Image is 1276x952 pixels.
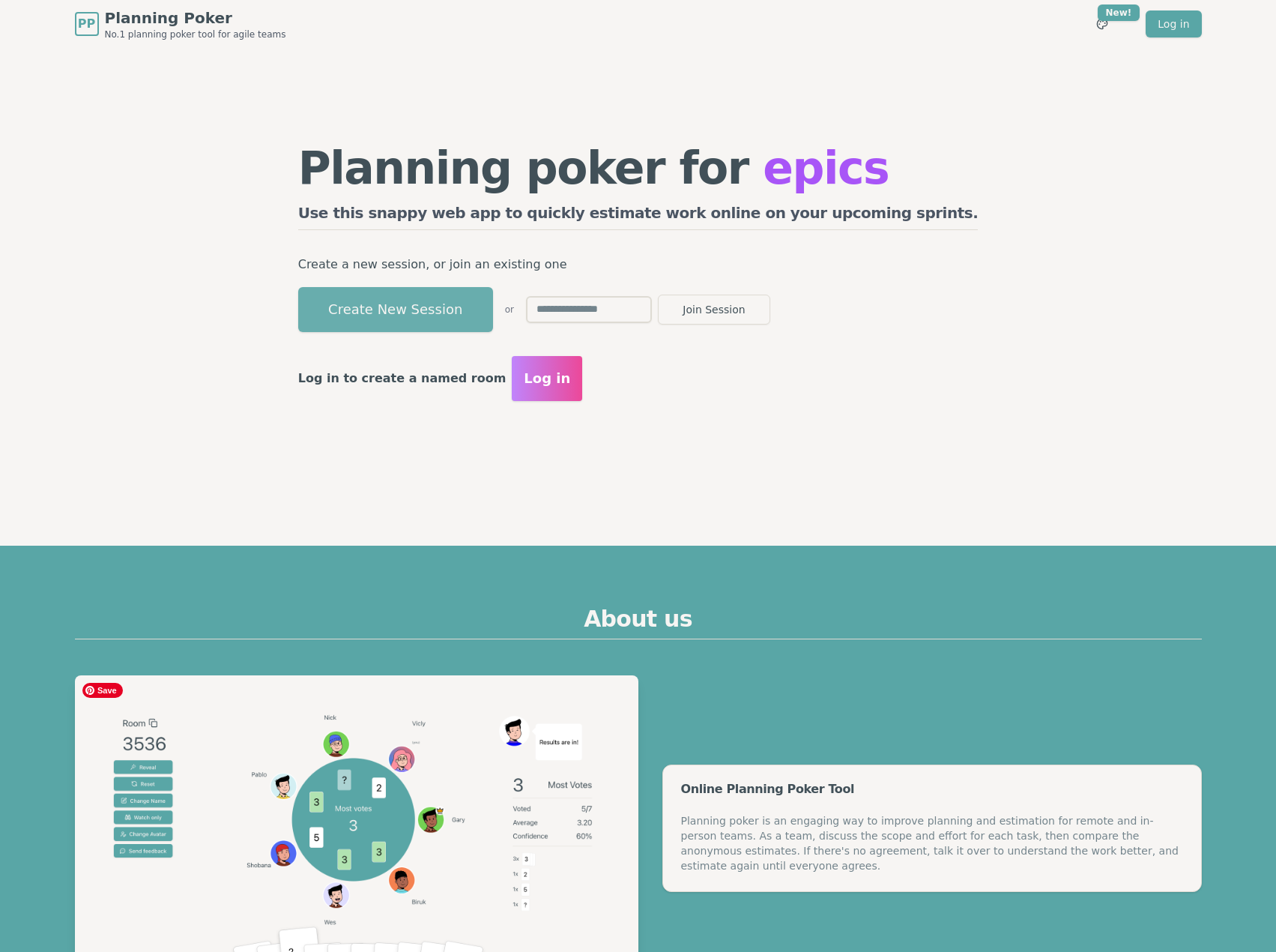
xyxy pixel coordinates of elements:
div: Planning poker is an engaging way to improve planning and estimation for remote and in-person tea... [681,813,1183,873]
button: New! [1089,10,1116,37]
span: or [505,304,514,316]
a: PPPlanning PokerNo.1 planning poker tool for agile teams [75,7,286,40]
h1: Planning poker for [298,145,979,190]
a: Log in [1146,10,1201,37]
span: No.1 planning poker tool for agile teams [105,28,286,40]
h2: Use this snappy web app to quickly estimate work online on your upcoming sprints. [298,202,979,230]
span: Save [82,683,123,698]
button: Join Session [658,295,770,325]
div: New! [1098,4,1140,21]
button: Log in [512,356,582,401]
p: Log in to create a named room [298,368,507,389]
span: Log in [524,368,570,389]
span: epics [763,142,889,194]
span: PP [78,15,95,33]
button: Create New Session [298,287,493,332]
div: Online Planning Poker Tool [681,783,1183,795]
span: Planning Poker [105,7,286,28]
h2: About us [75,606,1202,639]
p: Create a new session, or join an existing one [298,254,979,275]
